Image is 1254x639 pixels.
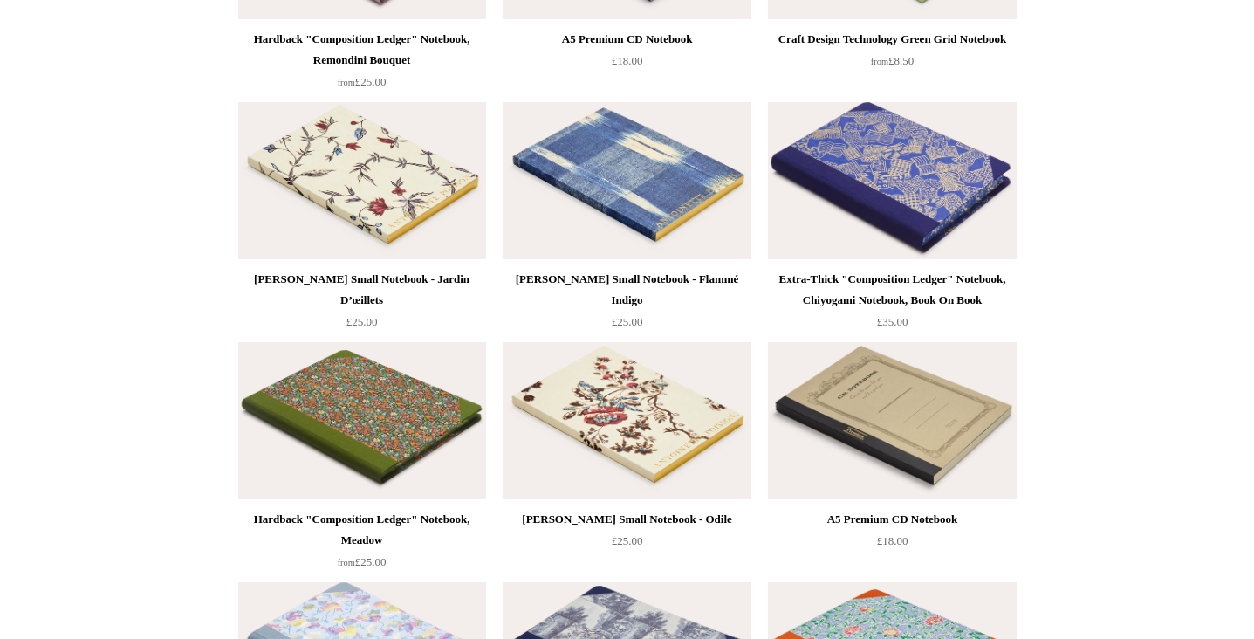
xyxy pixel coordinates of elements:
span: £8.50 [871,54,914,67]
span: £25.00 [338,555,387,568]
a: [PERSON_NAME] Small Notebook - Odile £25.00 [503,509,750,581]
span: £25.00 [612,534,643,547]
a: A5 Premium CD Notebook £18.00 [503,29,750,100]
div: [PERSON_NAME] Small Notebook - Jardin D’œillets [243,269,482,311]
div: A5 Premium CD Notebook [772,509,1011,530]
a: Extra-Thick "Composition Ledger" Notebook, Chiyogami Notebook, Book On Book Extra-Thick "Composit... [768,102,1016,259]
a: Hardback "Composition Ledger" Notebook, Meadow Hardback "Composition Ledger" Notebook, Meadow [238,342,486,499]
a: Antoinette Poisson Small Notebook - Jardin D’œillets Antoinette Poisson Small Notebook - Jardin D... [238,102,486,259]
span: £18.00 [877,534,908,547]
a: A5 Premium CD Notebook A5 Premium CD Notebook [768,342,1016,499]
a: A5 Premium CD Notebook £18.00 [768,509,1016,581]
a: Antoinette Poisson Small Notebook - Flammé Indigo Antoinette Poisson Small Notebook - Flammé Indigo [503,102,750,259]
div: [PERSON_NAME] Small Notebook - Odile [507,509,746,530]
div: [PERSON_NAME] Small Notebook - Flammé Indigo [507,269,746,311]
a: Antoinette Poisson Small Notebook - Odile Antoinette Poisson Small Notebook - Odile [503,342,750,499]
a: Hardback "Composition Ledger" Notebook, Meadow from£25.00 [238,509,486,581]
span: £25.00 [338,75,387,88]
div: Hardback "Composition Ledger" Notebook, Remondini Bouquet [243,29,482,71]
div: Hardback "Composition Ledger" Notebook, Meadow [243,509,482,551]
img: Antoinette Poisson Small Notebook - Odile [503,342,750,499]
img: Antoinette Poisson Small Notebook - Jardin D’œillets [238,102,486,259]
div: Extra-Thick "Composition Ledger" Notebook, Chiyogami Notebook, Book On Book [772,269,1011,311]
span: from [338,78,355,87]
a: Craft Design Technology Green Grid Notebook from£8.50 [768,29,1016,100]
a: [PERSON_NAME] Small Notebook - Jardin D’œillets £25.00 [238,269,486,340]
div: A5 Premium CD Notebook [507,29,746,50]
img: Hardback "Composition Ledger" Notebook, Meadow [238,342,486,499]
span: £25.00 [346,315,378,328]
span: £35.00 [877,315,908,328]
a: Hardback "Composition Ledger" Notebook, Remondini Bouquet from£25.00 [238,29,486,100]
img: Extra-Thick "Composition Ledger" Notebook, Chiyogami Notebook, Book On Book [768,102,1016,259]
img: A5 Premium CD Notebook [768,342,1016,499]
img: Antoinette Poisson Small Notebook - Flammé Indigo [503,102,750,259]
a: [PERSON_NAME] Small Notebook - Flammé Indigo £25.00 [503,269,750,340]
div: Craft Design Technology Green Grid Notebook [772,29,1011,50]
span: from [871,57,888,66]
span: £25.00 [612,315,643,328]
a: Extra-Thick "Composition Ledger" Notebook, Chiyogami Notebook, Book On Book £35.00 [768,269,1016,340]
span: from [338,558,355,567]
span: £18.00 [612,54,643,67]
